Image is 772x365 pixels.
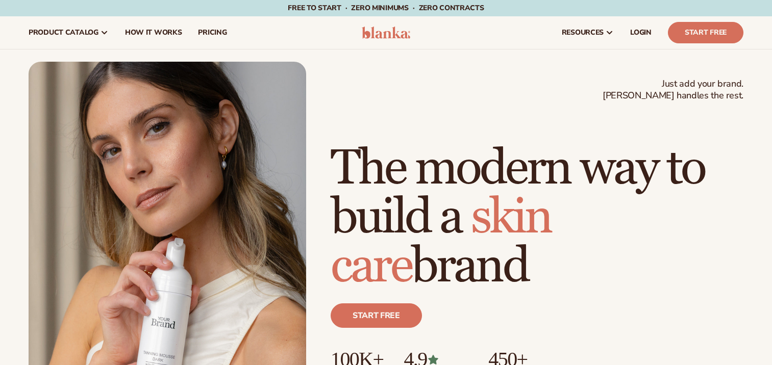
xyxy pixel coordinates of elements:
a: resources [554,16,622,49]
span: LOGIN [630,29,652,37]
a: LOGIN [622,16,660,49]
span: Just add your brand. [PERSON_NAME] handles the rest. [603,78,743,102]
a: How It Works [117,16,190,49]
img: logo [362,27,410,39]
span: product catalog [29,29,98,37]
a: Start free [331,303,422,328]
span: resources [562,29,604,37]
span: How It Works [125,29,182,37]
span: skin care [331,188,551,296]
a: Start Free [668,22,743,43]
a: pricing [190,16,235,49]
h1: The modern way to build a brand [331,144,743,291]
span: Free to start · ZERO minimums · ZERO contracts [288,3,484,13]
span: pricing [198,29,227,37]
a: product catalog [20,16,117,49]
